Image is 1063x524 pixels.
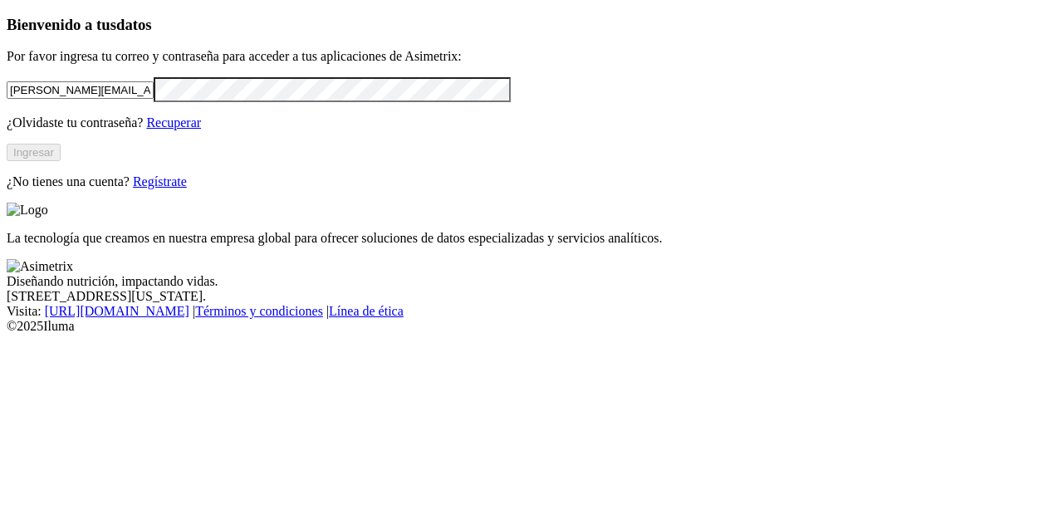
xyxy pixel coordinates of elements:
[45,304,189,318] a: [URL][DOMAIN_NAME]
[133,174,187,189] a: Regístrate
[7,174,1056,189] p: ¿No tienes una cuenta?
[7,274,1056,289] div: Diseñando nutrición, impactando vidas.
[7,304,1056,319] div: Visita : | |
[195,304,323,318] a: Términos y condiciones
[7,289,1056,304] div: [STREET_ADDRESS][US_STATE].
[7,115,1056,130] p: ¿Olvidaste tu contraseña?
[7,49,1056,64] p: Por favor ingresa tu correo y contraseña para acceder a tus aplicaciones de Asimetrix:
[7,144,61,161] button: Ingresar
[7,231,1056,246] p: La tecnología que creamos en nuestra empresa global para ofrecer soluciones de datos especializad...
[7,259,73,274] img: Asimetrix
[7,203,48,218] img: Logo
[7,319,1056,334] div: © 2025 Iluma
[116,16,152,33] span: datos
[7,81,154,99] input: Tu correo
[146,115,201,130] a: Recuperar
[7,16,1056,34] h3: Bienvenido a tus
[329,304,404,318] a: Línea de ética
